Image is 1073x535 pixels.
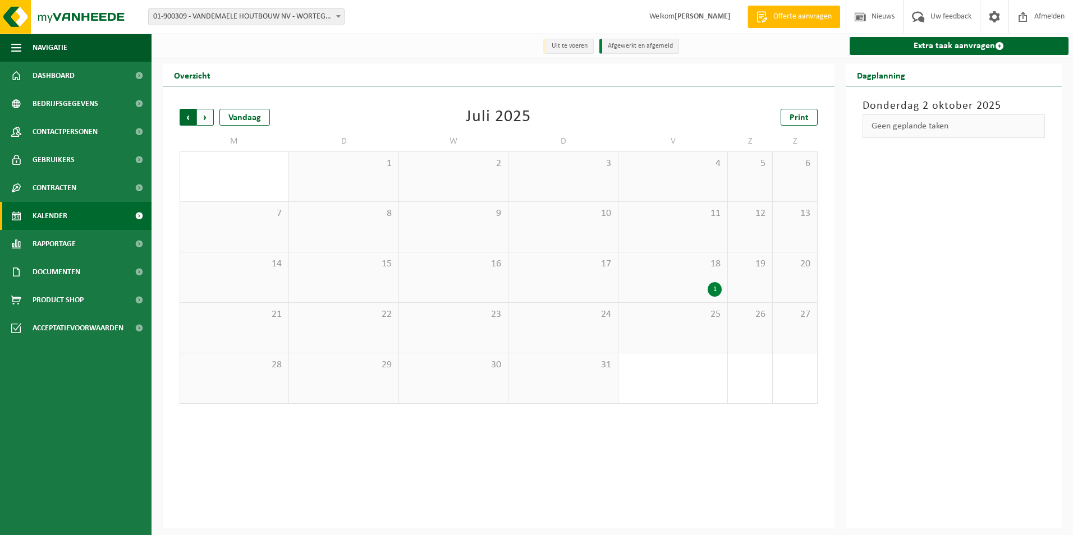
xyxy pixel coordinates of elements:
span: Volgende [197,109,214,126]
td: D [289,131,398,151]
span: 14 [186,258,283,270]
span: Navigatie [33,34,67,62]
span: 1 [295,158,392,170]
li: Afgewerkt en afgemeld [599,39,679,54]
span: 25 [624,308,722,321]
span: Documenten [33,258,80,286]
span: 15 [295,258,392,270]
span: 4 [624,158,722,170]
span: 31 [514,359,612,371]
span: 16 [405,258,502,270]
td: D [508,131,618,151]
span: 27 [778,308,811,321]
span: 2 [405,158,502,170]
span: Print [790,113,809,122]
span: 26 [733,308,767,321]
span: Rapportage [33,230,76,258]
span: Contactpersonen [33,118,98,146]
div: 1 [708,282,722,297]
span: 5 [733,158,767,170]
span: 22 [295,308,392,321]
span: Kalender [33,202,67,230]
td: Z [773,131,818,151]
span: 28 [186,359,283,371]
span: 21 [186,308,283,321]
span: 23 [405,308,502,321]
span: Gebruikers [33,146,75,174]
a: Extra taak aanvragen [850,37,1069,55]
div: Geen geplande taken [863,114,1046,138]
td: M [180,131,289,151]
span: 30 [405,359,502,371]
a: Print [781,109,818,126]
div: Juli 2025 [466,109,531,126]
td: Z [728,131,773,151]
span: 3 [514,158,612,170]
h2: Overzicht [163,64,222,86]
span: 18 [624,258,722,270]
span: 01-900309 - VANDEMAELE HOUTBOUW NV - WORTEGEM-PETEGEM [149,9,344,25]
span: 24 [514,308,612,321]
div: Vandaag [219,109,270,126]
h2: Dagplanning [846,64,916,86]
span: 6 [778,158,811,170]
span: 11 [624,207,722,220]
span: Offerte aanvragen [771,11,834,22]
td: W [399,131,508,151]
strong: [PERSON_NAME] [675,12,731,21]
span: Vorige [180,109,196,126]
span: Dashboard [33,62,75,90]
span: 20 [778,258,811,270]
span: 12 [733,207,767,220]
span: 9 [405,207,502,220]
span: Contracten [33,174,76,202]
span: 17 [514,258,612,270]
span: 13 [778,207,811,220]
span: 10 [514,207,612,220]
span: 8 [295,207,392,220]
span: Product Shop [33,286,84,314]
span: Acceptatievoorwaarden [33,314,123,342]
span: 19 [733,258,767,270]
span: 29 [295,359,392,371]
h3: Donderdag 2 oktober 2025 [863,98,1046,114]
li: Uit te voeren [543,39,594,54]
a: Offerte aanvragen [748,6,840,28]
td: V [618,131,728,151]
span: 7 [186,207,283,220]
span: Bedrijfsgegevens [33,90,98,118]
span: 01-900309 - VANDEMAELE HOUTBOUW NV - WORTEGEM-PETEGEM [148,8,345,25]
